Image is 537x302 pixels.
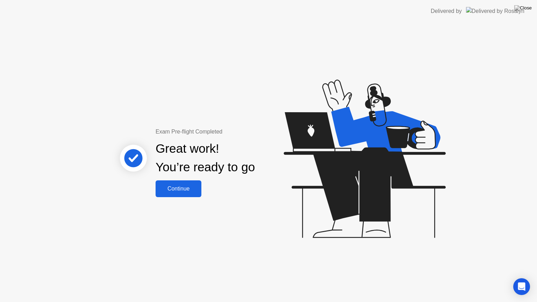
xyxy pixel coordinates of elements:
[156,128,300,136] div: Exam Pre-flight Completed
[431,7,462,15] div: Delivered by
[513,278,530,295] div: Open Intercom Messenger
[514,5,532,11] img: Close
[156,139,255,177] div: Great work! You’re ready to go
[156,180,201,197] button: Continue
[158,186,199,192] div: Continue
[466,7,524,15] img: Delivered by Rosalyn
